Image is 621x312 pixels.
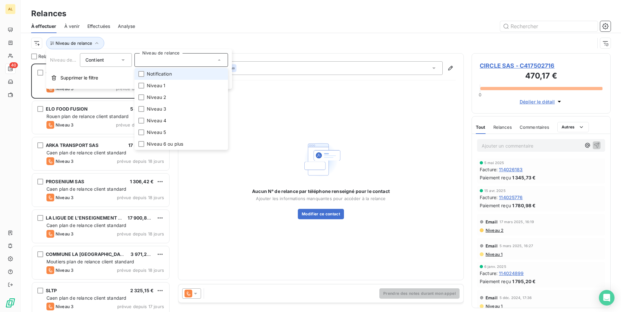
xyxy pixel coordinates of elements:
span: Niveau 3 [56,159,73,164]
span: CIRCLE SAS [46,70,73,75]
span: Paiement reçu [480,278,511,285]
span: 15 avr. 2025 [484,189,506,193]
span: CIRCLE SAS - C417502716 [480,61,602,70]
button: Déplier le détail [518,98,565,105]
span: Tout [476,125,486,130]
span: Notification [147,71,172,77]
button: Modifier ce contact [298,209,344,219]
span: Analyse [118,23,135,30]
span: Relances [493,125,512,130]
span: Relances [38,53,58,60]
span: Caen plan de relance client standard [46,186,126,192]
span: Niveau 4 [147,117,166,124]
h3: Relances [31,8,66,19]
span: Niveau 3 [56,122,73,127]
span: Caen plan de relance client standard [46,150,126,155]
span: 17 541,68 € [128,142,154,148]
span: 114026183 [499,166,523,173]
span: Niveau 2 [147,94,166,101]
span: Rouen plan de relance client standard [46,114,129,119]
span: Niveau 6 ou plus [147,141,183,147]
span: prévue depuis 18 jours [117,268,164,273]
div: Open Intercom Messenger [599,290,615,306]
span: 5 déc. 2024, 17:36 [500,296,532,300]
button: Autres [557,122,589,132]
span: Déplier le détail [520,98,555,105]
span: Niveau 2 [485,228,503,233]
span: 114025776 [499,194,523,201]
span: Caen plan de relance client standard [46,222,126,228]
span: Niveau 3 [56,231,73,236]
button: Supprimer le filtre [46,71,232,85]
span: 6 janv. 2025 [484,265,506,269]
span: prévue depuis 18 jours [117,195,164,200]
span: Ajouter les informations manquantes pour accéder à la relance [256,196,386,201]
span: 1 795,20 € [512,278,536,285]
span: Email [486,243,498,248]
button: Prendre des notes durant mon appel [379,288,460,299]
input: Rechercher [500,21,598,31]
span: prévue depuis 18 jours [117,231,164,236]
span: 1 345,73 € [512,174,536,181]
span: Email [486,295,498,300]
h3: 470,17 € [480,70,602,83]
span: À venir [64,23,80,30]
span: Paiement reçu [480,174,511,181]
span: COMMUNE LA [GEOGRAPHIC_DATA] [46,251,127,257]
span: À effectuer [31,23,57,30]
span: 114024899 [499,270,524,277]
span: SLTP [46,288,57,293]
span: 1 306,42 € [130,179,154,184]
span: 2 325,15 € [130,288,154,293]
span: Niveau 5 [147,129,166,136]
span: Niveau de relance [56,41,92,46]
span: ELO FOOD FUSION [46,106,88,112]
span: Niveau 3 [56,304,73,309]
span: Niveau 1 [147,82,165,89]
div: AL [5,4,16,14]
span: Contient [85,57,104,63]
div: grid [31,64,170,312]
img: Empty state [300,138,342,180]
span: Effectuées [87,23,110,30]
span: 17 900,84 € [128,215,154,221]
span: 17 mars 2025, 16:19 [500,220,534,224]
span: 0 [479,92,481,97]
span: Facture : [480,270,498,277]
span: Facture : [480,194,498,201]
span: ARKA TRANSPORT SAS [46,142,98,148]
span: PROSENIUM SAS [46,179,84,184]
span: Moutiers plan de relance client standard [46,259,134,264]
span: Paiement reçu [480,202,511,209]
span: LA LIGUE DE L'ENSEIGNEMENT DU [46,215,124,221]
span: Niveau 3 [56,268,73,273]
span: Email [486,219,498,224]
span: prévue depuis 18 jours [117,159,164,164]
span: Supprimer le filtre [60,75,98,81]
span: 40 [9,62,18,68]
span: 1 780,98 € [512,202,536,209]
span: Facture : [480,166,498,173]
span: 3 971,28 € [131,251,154,257]
span: Commentaires [520,125,550,130]
span: Niveau 1 [485,304,502,309]
span: 5 mai 2025 [484,161,504,165]
span: prévue depuis 32 jours [116,122,164,127]
span: Niveau 1 [485,252,502,257]
span: Niveau 3 [56,195,73,200]
span: Aucun N° de relance par téléphone renseigné pour le contact [252,188,390,195]
span: Niveau 3 [147,106,166,112]
span: prévue depuis 17 jours [117,304,164,309]
span: Caen plan de relance client standard [46,295,126,301]
button: Niveau de relance [46,37,104,49]
span: Niveau de relance [50,57,90,63]
span: 5 804,10 € [130,106,154,112]
img: Logo LeanPay [5,298,16,308]
span: 5 mars 2025, 16:27 [500,244,533,248]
